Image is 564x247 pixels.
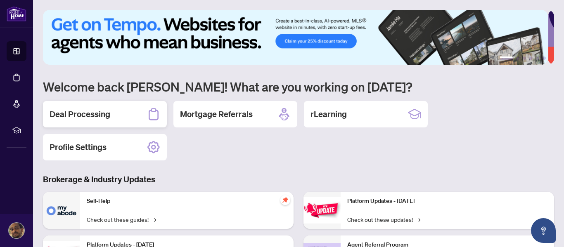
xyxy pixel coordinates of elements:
[180,108,253,120] h2: Mortgage Referrals
[43,10,548,65] img: Slide 0
[50,141,107,153] h2: Profile Settings
[303,197,341,223] img: Platform Updates - June 23, 2025
[43,192,80,229] img: Self-Help
[529,56,533,60] button: 4
[516,56,519,60] button: 2
[280,195,290,205] span: pushpin
[523,56,526,60] button: 3
[500,56,513,60] button: 1
[347,215,420,224] a: Check out these updates!→
[87,215,156,224] a: Check out these guides!→
[9,223,24,238] img: Profile Icon
[310,108,347,120] h2: rLearning
[152,215,156,224] span: →
[543,56,546,60] button: 6
[87,197,287,206] p: Self-Help
[7,6,26,21] img: logo
[43,79,554,94] h1: Welcome back [PERSON_NAME]! What are you working on [DATE]?
[531,218,556,243] button: Open asap
[536,56,539,60] button: 5
[50,108,110,120] h2: Deal Processing
[43,174,554,185] h3: Brokerage & Industry Updates
[416,215,420,224] span: →
[347,197,547,206] p: Platform Updates - [DATE]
